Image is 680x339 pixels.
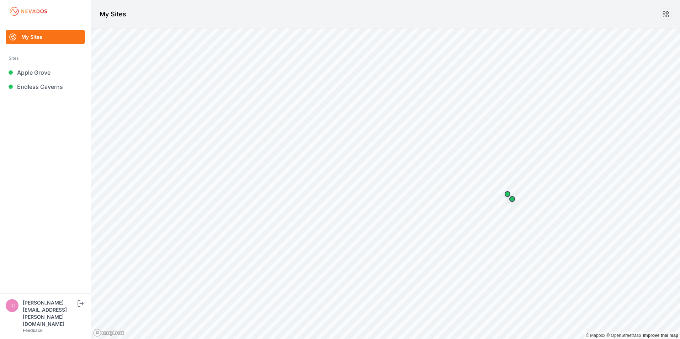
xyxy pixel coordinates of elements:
[23,328,43,333] a: Feedback
[606,333,641,338] a: OpenStreetMap
[500,187,515,201] div: Map marker
[6,30,85,44] a: My Sites
[91,28,680,339] canvas: Map
[100,9,126,19] h1: My Sites
[9,6,48,17] img: Nevados
[93,329,124,337] a: Mapbox logo
[23,299,76,328] div: [PERSON_NAME][EMAIL_ADDRESS][PERSON_NAME][DOMAIN_NAME]
[586,333,605,338] a: Mapbox
[9,54,82,63] div: Sites
[6,65,85,80] a: Apple Grove
[643,333,678,338] a: Map feedback
[6,299,18,312] img: tomasz.barcz@energix-group.com
[6,80,85,94] a: Endless Caverns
